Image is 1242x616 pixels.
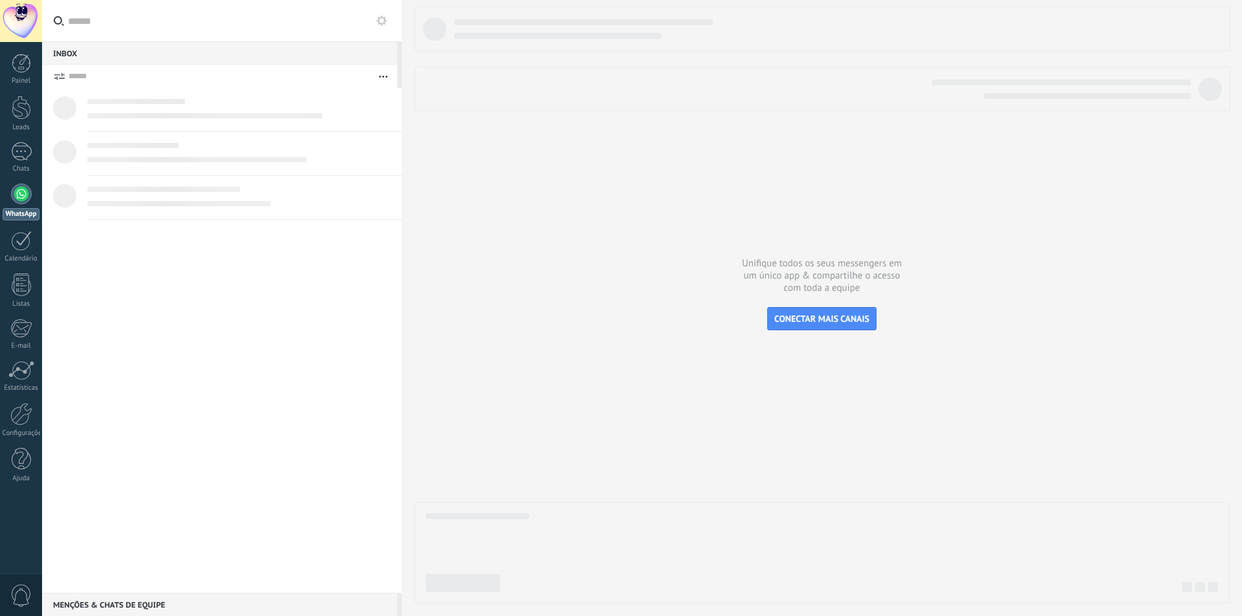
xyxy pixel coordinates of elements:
div: Painel [3,77,40,85]
div: Ajuda [3,474,40,483]
div: Calendário [3,255,40,263]
div: Inbox [42,41,397,65]
div: WhatsApp [3,208,39,220]
div: Estatísticas [3,384,40,392]
div: Listas [3,300,40,308]
span: CONECTAR MAIS CANAIS [774,313,869,324]
div: Leads [3,123,40,132]
div: Menções & Chats de equipe [42,593,397,616]
div: E-mail [3,342,40,350]
div: Chats [3,165,40,173]
button: CONECTAR MAIS CANAIS [767,307,877,330]
div: Configurações [3,429,40,438]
